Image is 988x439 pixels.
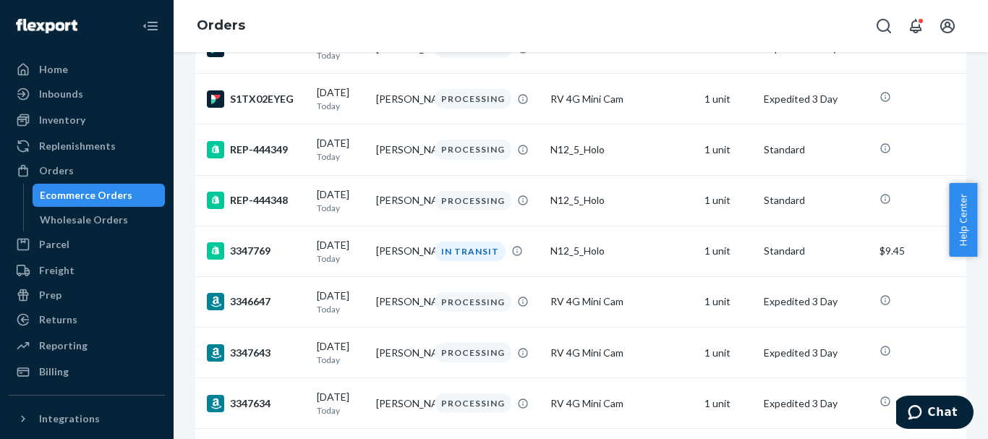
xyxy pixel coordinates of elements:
[185,5,257,47] ol: breadcrumbs
[197,17,245,33] a: Orders
[370,226,430,276] td: [PERSON_NAME]
[550,294,693,309] div: RV 4G Mini Cam
[550,396,693,411] div: RV 4G Mini Cam
[39,62,68,77] div: Home
[370,328,430,378] td: [PERSON_NAME]
[40,213,128,227] div: Wholesale Orders
[207,192,305,209] div: REP-444348
[435,393,511,413] div: PROCESSING
[550,92,693,106] div: RV 4G Mini Cam
[317,390,365,417] div: [DATE]
[207,141,305,158] div: REP-444349
[874,226,966,276] td: $9.45
[317,303,365,315] p: Today
[699,378,758,429] td: 1 unit
[9,308,165,331] a: Returns
[9,334,165,357] a: Reporting
[39,237,69,252] div: Parcel
[9,233,165,256] a: Parcel
[699,74,758,124] td: 1 unit
[699,124,758,175] td: 1 unit
[317,85,365,112] div: [DATE]
[9,360,165,383] a: Billing
[699,328,758,378] td: 1 unit
[764,92,868,106] p: Expedited 3 Day
[39,288,61,302] div: Prep
[317,339,365,366] div: [DATE]
[317,49,365,61] p: Today
[39,312,77,327] div: Returns
[39,113,85,127] div: Inventory
[207,293,305,310] div: 3346647
[370,175,430,226] td: [PERSON_NAME]
[764,346,868,360] p: Expedited 3 Day
[370,276,430,327] td: [PERSON_NAME]
[39,338,88,353] div: Reporting
[435,191,511,210] div: PROCESSING
[33,184,166,207] a: Ecommerce Orders
[9,58,165,81] a: Home
[550,244,693,258] div: N12_5_Holo
[317,202,365,214] p: Today
[933,12,962,41] button: Open account menu
[39,412,100,426] div: Integrations
[699,276,758,327] td: 1 unit
[901,12,930,41] button: Open notifications
[39,163,74,178] div: Orders
[33,208,166,231] a: Wholesale Orders
[9,284,165,307] a: Prep
[435,89,511,108] div: PROCESSING
[550,346,693,360] div: RV 4G Mini Cam
[9,108,165,132] a: Inventory
[207,90,305,108] div: S1TX02EYEG
[370,124,430,175] td: [PERSON_NAME]
[207,242,305,260] div: 3347769
[949,183,977,257] button: Help Center
[435,292,511,312] div: PROCESSING
[317,238,365,265] div: [DATE]
[370,378,430,429] td: [PERSON_NAME]
[764,193,868,208] p: Standard
[39,365,69,379] div: Billing
[896,396,974,432] iframe: Opens a widget where you can chat to one of our agents
[317,187,365,214] div: [DATE]
[764,142,868,157] p: Standard
[39,263,74,278] div: Freight
[317,404,365,417] p: Today
[550,193,693,208] div: N12_5_Holo
[317,100,365,112] p: Today
[764,244,868,258] p: Standard
[207,395,305,412] div: 3347634
[136,12,165,41] button: Close Navigation
[435,242,506,261] div: IN TRANSIT
[39,87,83,101] div: Inbounds
[317,136,365,163] div: [DATE]
[435,343,511,362] div: PROCESSING
[764,294,868,309] p: Expedited 3 Day
[9,82,165,106] a: Inbounds
[869,12,898,41] button: Open Search Box
[764,396,868,411] p: Expedited 3 Day
[16,19,77,33] img: Flexport logo
[317,150,365,163] p: Today
[207,344,305,362] div: 3347643
[370,74,430,124] td: [PERSON_NAME]
[699,175,758,226] td: 1 unit
[9,159,165,182] a: Orders
[317,252,365,265] p: Today
[9,135,165,158] a: Replenishments
[435,140,511,159] div: PROCESSING
[40,188,132,203] div: Ecommerce Orders
[550,142,693,157] div: N12_5_Holo
[317,354,365,366] p: Today
[9,259,165,282] a: Freight
[39,139,116,153] div: Replenishments
[317,289,365,315] div: [DATE]
[699,226,758,276] td: 1 unit
[9,407,165,430] button: Integrations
